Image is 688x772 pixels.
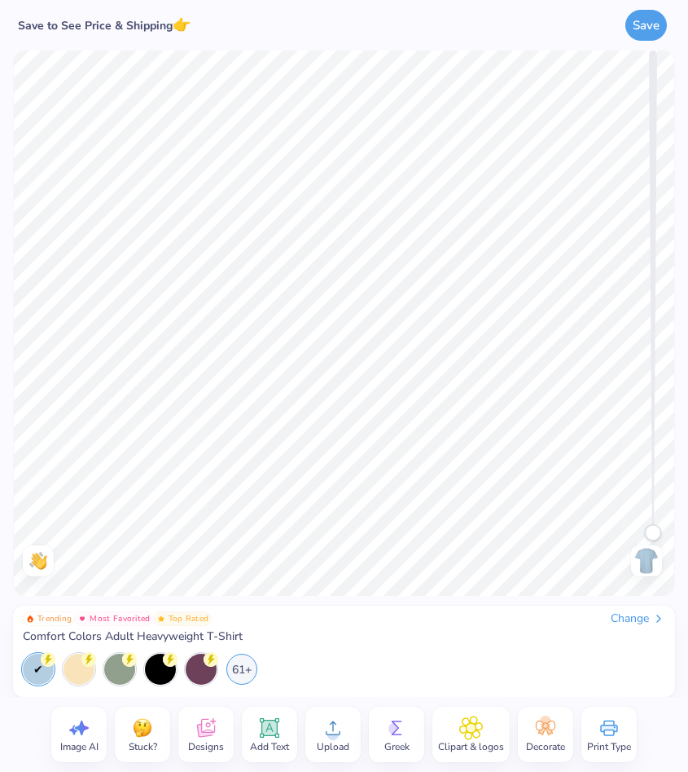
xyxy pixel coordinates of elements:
[188,740,224,753] span: Designs
[157,615,165,623] img: Top Rated sort
[129,740,157,753] span: Stuck?
[625,10,667,41] button: Save
[37,615,72,623] span: Trending
[23,611,75,626] button: Badge Button
[226,654,257,685] div: 61+
[173,15,191,34] span: 👉
[13,15,195,36] div: Save to See Price & Shipping
[26,615,34,623] img: Trending sort
[611,611,665,626] div: Change
[169,615,209,623] span: Top Rated
[130,716,155,740] img: Stuck?
[78,615,86,623] img: Most Favorited sort
[90,615,150,623] span: Most Favorited
[384,740,410,753] span: Greek
[317,740,349,753] span: Upload
[587,740,631,753] span: Print Type
[60,740,99,753] span: Image AI
[250,740,289,753] span: Add Text
[526,740,565,753] span: Decorate
[645,524,661,540] div: Accessibility label
[633,548,660,574] img: Back
[438,740,504,753] span: Clipart & logos
[75,611,153,626] button: Badge Button
[23,629,243,644] span: Comfort Colors Adult Heavyweight T-Shirt
[154,611,213,626] button: Badge Button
